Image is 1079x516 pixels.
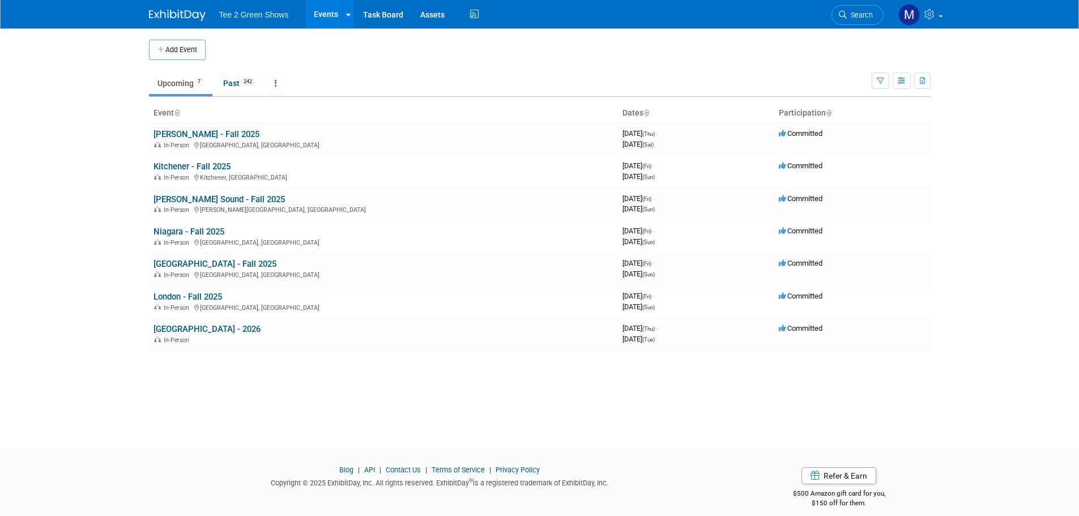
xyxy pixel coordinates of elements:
img: In-Person Event [154,206,161,212]
img: In-Person Event [154,304,161,310]
span: (Sun) [642,271,655,278]
span: (Sun) [642,304,655,310]
a: Contact Us [386,466,421,474]
span: (Thu) [642,131,655,137]
span: In-Person [164,336,193,344]
span: - [653,161,655,170]
span: - [656,324,658,332]
span: Committed [779,161,822,170]
span: In-Person [164,271,193,279]
span: [DATE] [622,259,655,267]
span: [DATE] [622,172,655,181]
span: Committed [779,324,822,332]
span: (Fri) [642,293,651,300]
span: (Thu) [642,326,655,332]
th: Participation [774,104,931,123]
span: [DATE] [622,227,655,235]
div: Copyright © 2025 ExhibitDay, Inc. All rights reserved. ExhibitDay is a registered trademark of Ex... [149,475,731,488]
a: [GEOGRAPHIC_DATA] - Fall 2025 [153,259,276,269]
span: - [653,259,655,267]
a: Past242 [215,73,264,94]
span: - [653,227,655,235]
span: 242 [240,78,255,86]
a: Kitchener - Fall 2025 [153,161,231,172]
img: In-Person Event [154,271,161,277]
img: ExhibitDay [149,10,206,21]
span: In-Person [164,206,193,214]
span: [DATE] [622,324,658,332]
span: [DATE] [622,194,655,203]
a: Blog [339,466,353,474]
span: | [355,466,362,474]
span: Committed [779,292,822,300]
div: $150 off for them. [748,498,931,508]
span: | [377,466,384,474]
a: Sort by Participation Type [826,108,831,117]
span: (Sun) [642,174,655,180]
span: (Sat) [642,142,654,148]
span: | [487,466,494,474]
span: 7 [194,78,204,86]
div: [GEOGRAPHIC_DATA], [GEOGRAPHIC_DATA] [153,237,613,246]
span: (Tue) [642,336,655,343]
a: Sort by Event Name [174,108,180,117]
a: Niagara - Fall 2025 [153,227,224,237]
img: In-Person Event [154,336,161,342]
span: In-Person [164,239,193,246]
a: Refer & Earn [801,467,876,484]
span: [DATE] [622,129,658,138]
img: In-Person Event [154,174,161,180]
div: [GEOGRAPHIC_DATA], [GEOGRAPHIC_DATA] [153,270,613,279]
span: Committed [779,259,822,267]
span: [DATE] [622,270,655,278]
span: [DATE] [622,302,655,311]
div: [GEOGRAPHIC_DATA], [GEOGRAPHIC_DATA] [153,302,613,312]
img: Michael Kruger [898,4,920,25]
span: (Sun) [642,206,655,212]
span: [DATE] [622,140,654,148]
span: - [653,194,655,203]
img: In-Person Event [154,239,161,245]
span: Search [847,11,873,19]
span: (Sun) [642,239,655,245]
a: Search [831,5,884,25]
span: (Fri) [642,163,651,169]
th: Dates [618,104,774,123]
a: [PERSON_NAME] Sound - Fall 2025 [153,194,285,204]
button: Add Event [149,40,206,60]
th: Event [149,104,618,123]
span: [DATE] [622,292,655,300]
span: (Fri) [642,196,651,202]
div: [GEOGRAPHIC_DATA], [GEOGRAPHIC_DATA] [153,140,613,149]
span: - [656,129,658,138]
a: Sort by Start Date [643,108,649,117]
a: Terms of Service [432,466,485,474]
a: London - Fall 2025 [153,292,222,302]
a: [GEOGRAPHIC_DATA] - 2026 [153,324,261,334]
span: Committed [779,194,822,203]
a: API [364,466,375,474]
img: In-Person Event [154,142,161,147]
span: [DATE] [622,335,655,343]
span: (Fri) [642,261,651,267]
span: | [423,466,430,474]
span: In-Person [164,174,193,181]
span: In-Person [164,142,193,149]
div: Kitchener, [GEOGRAPHIC_DATA] [153,172,613,181]
div: [PERSON_NAME][GEOGRAPHIC_DATA], [GEOGRAPHIC_DATA] [153,204,613,214]
a: [PERSON_NAME] - Fall 2025 [153,129,259,139]
span: - [653,292,655,300]
div: $500 Amazon gift card for you, [748,481,931,508]
a: Privacy Policy [496,466,540,474]
sup: ® [469,477,473,484]
span: Tee 2 Green Shows [219,10,289,19]
span: (Fri) [642,228,651,234]
span: In-Person [164,304,193,312]
span: [DATE] [622,161,655,170]
span: Committed [779,227,822,235]
span: [DATE] [622,204,655,213]
span: Committed [779,129,822,138]
a: Upcoming7 [149,73,212,94]
span: [DATE] [622,237,655,246]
